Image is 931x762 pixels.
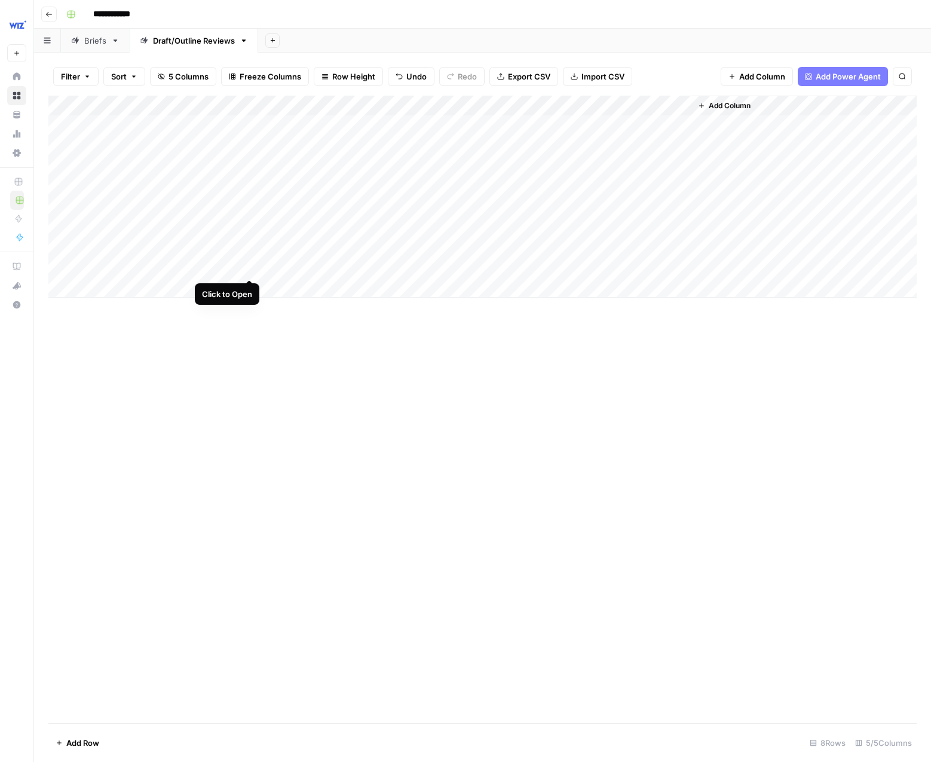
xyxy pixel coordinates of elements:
[8,277,26,295] div: What's new?
[150,67,216,86] button: 5 Columns
[7,67,26,86] a: Home
[7,295,26,314] button: Help + Support
[202,288,252,300] div: Click to Open
[7,10,26,39] button: Workspace: Wiz
[805,733,850,752] div: 8 Rows
[221,67,309,86] button: Freeze Columns
[508,71,550,82] span: Export CSV
[7,276,26,295] button: What's new?
[240,71,301,82] span: Freeze Columns
[111,71,127,82] span: Sort
[7,14,29,35] img: Wiz Logo
[850,733,917,752] div: 5/5 Columns
[169,71,209,82] span: 5 Columns
[816,71,881,82] span: Add Power Agent
[581,71,624,82] span: Import CSV
[7,124,26,143] a: Usage
[709,100,751,111] span: Add Column
[48,733,106,752] button: Add Row
[153,35,235,47] div: Draft/Outline Reviews
[563,67,632,86] button: Import CSV
[458,71,477,82] span: Redo
[84,35,106,47] div: Briefs
[7,86,26,105] a: Browse
[388,67,434,86] button: Undo
[406,71,427,82] span: Undo
[130,29,258,53] a: Draft/Outline Reviews
[61,29,130,53] a: Briefs
[332,71,375,82] span: Row Height
[61,71,80,82] span: Filter
[693,98,755,114] button: Add Column
[7,257,26,276] a: AirOps Academy
[103,67,145,86] button: Sort
[7,143,26,163] a: Settings
[7,105,26,124] a: Your Data
[489,67,558,86] button: Export CSV
[53,67,99,86] button: Filter
[798,67,888,86] button: Add Power Agent
[439,67,485,86] button: Redo
[314,67,383,86] button: Row Height
[66,737,99,749] span: Add Row
[721,67,793,86] button: Add Column
[739,71,785,82] span: Add Column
